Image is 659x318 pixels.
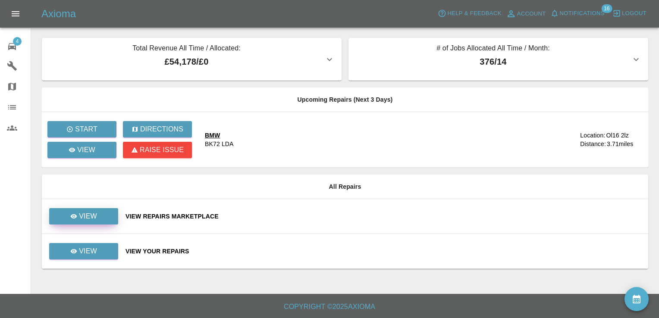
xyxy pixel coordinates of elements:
button: Total Revenue All Time / Allocated:£54,178/£0 [42,38,342,81]
button: Start [47,121,116,137]
p: Raise issue [140,145,184,155]
button: Raise issue [123,142,192,158]
a: Account [504,7,548,21]
div: 3.71 miles [607,140,641,148]
span: 16 [601,4,612,13]
p: View [77,145,95,155]
button: availability [624,287,649,311]
div: BK72 LDA [205,140,234,148]
a: View [47,142,116,158]
span: Account [517,9,546,19]
button: Open drawer [5,3,26,24]
p: # of Jobs Allocated All Time / Month: [355,43,631,55]
h6: Copyright © 2025 Axioma [7,301,652,313]
div: Distance: [580,140,606,148]
p: View [79,246,97,256]
a: View Your Repairs [126,247,641,256]
span: 4 [13,37,22,46]
a: View [49,212,119,219]
p: 376 / 14 [355,55,631,68]
th: All Repairs [42,175,648,199]
a: Location:Ol16 2lzDistance:3.71miles [562,131,641,148]
button: Logout [610,7,649,20]
h5: Axioma [41,7,76,21]
a: View [49,243,118,259]
button: # of Jobs Allocated All Time / Month:376/14 [348,38,648,81]
a: View Repairs Marketplace [126,212,641,221]
div: Ol16 2lz [606,131,629,140]
button: Directions [123,121,192,137]
p: Start [75,124,97,134]
a: View [49,247,119,254]
p: Total Revenue All Time / Allocated: [49,43,324,55]
p: £54,178 / £0 [49,55,324,68]
div: Location: [580,131,605,140]
p: Directions [140,124,183,134]
button: Help & Feedback [436,7,503,20]
button: Notifications [548,7,607,20]
span: Logout [622,9,646,19]
div: BMW [205,131,234,140]
p: View [79,211,97,221]
a: View [49,208,118,224]
span: Help & Feedback [447,9,501,19]
a: BMWBK72 LDA [205,131,555,148]
th: Upcoming Repairs (Next 3 Days) [42,87,648,112]
span: Notifications [560,9,605,19]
